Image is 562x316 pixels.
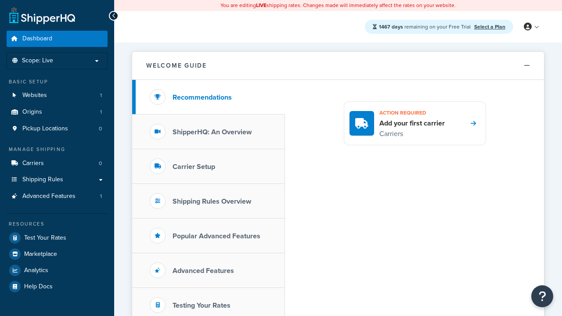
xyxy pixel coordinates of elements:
[7,188,108,205] a: Advanced Features1
[379,23,472,31] span: remaining on your Free Trial
[7,78,108,86] div: Basic Setup
[22,35,52,43] span: Dashboard
[7,172,108,188] a: Shipping Rules
[24,283,53,291] span: Help Docs
[379,107,445,118] h3: Action required
[7,220,108,228] div: Resources
[379,118,445,128] h4: Add your first carrier
[7,246,108,262] a: Marketplace
[22,125,68,133] span: Pickup Locations
[7,87,108,104] a: Websites1
[7,146,108,153] div: Manage Shipping
[7,87,108,104] li: Websites
[173,197,251,205] h3: Shipping Rules Overview
[22,160,44,167] span: Carriers
[7,262,108,278] a: Analytics
[379,23,403,31] strong: 1467 days
[24,251,57,258] span: Marketplace
[7,155,108,172] a: Carriers0
[22,193,76,200] span: Advanced Features
[24,234,66,242] span: Test Your Rates
[173,267,234,275] h3: Advanced Features
[7,230,108,246] a: Test Your Rates
[474,23,505,31] a: Select a Plan
[146,62,207,69] h2: Welcome Guide
[132,52,544,80] button: Welcome Guide
[7,104,108,120] a: Origins1
[256,1,267,9] b: LIVE
[100,92,102,99] span: 1
[22,108,42,116] span: Origins
[22,92,47,99] span: Websites
[173,128,252,136] h3: ShipperHQ: An Overview
[7,155,108,172] li: Carriers
[100,108,102,116] span: 1
[7,31,108,47] a: Dashboard
[173,302,231,309] h3: Testing Your Rates
[24,267,48,274] span: Analytics
[22,176,63,183] span: Shipping Rules
[7,188,108,205] li: Advanced Features
[7,279,108,294] a: Help Docs
[100,193,102,200] span: 1
[531,285,553,307] button: Open Resource Center
[173,232,260,240] h3: Popular Advanced Features
[379,128,445,140] p: Carriers
[173,163,215,171] h3: Carrier Setup
[99,160,102,167] span: 0
[173,93,232,101] h3: Recommendations
[7,121,108,137] a: Pickup Locations0
[7,104,108,120] li: Origins
[22,57,53,65] span: Scope: Live
[7,121,108,137] li: Pickup Locations
[99,125,102,133] span: 0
